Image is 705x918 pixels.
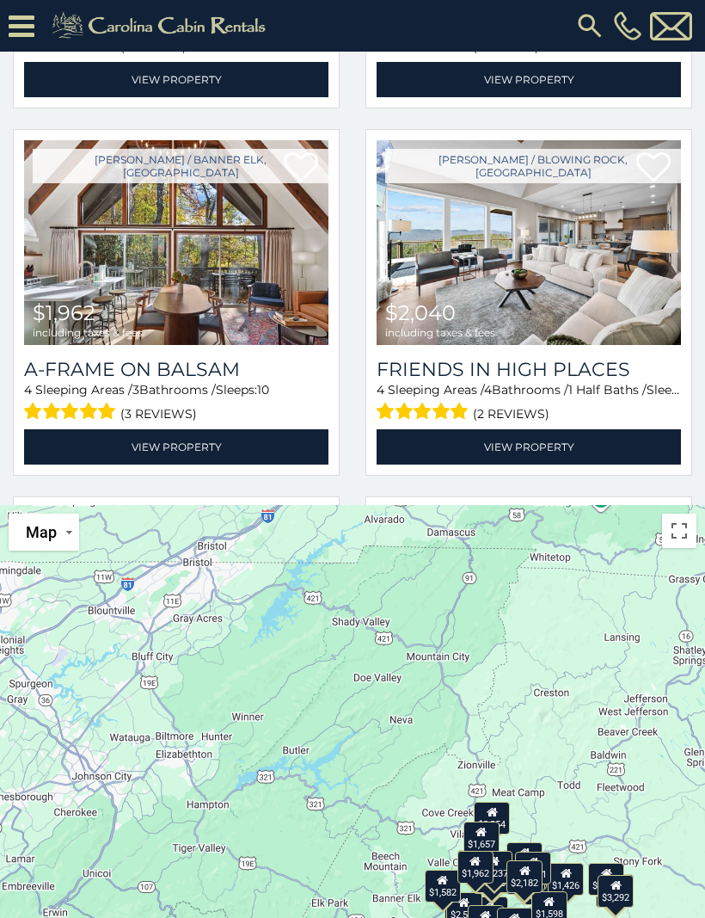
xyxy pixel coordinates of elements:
div: Sleeping Areas / Bathrooms / Sleeps: [377,381,681,425]
div: $1,809 [524,872,560,904]
span: 4 [484,382,492,397]
div: $1,081 [474,860,510,893]
div: $1,426 [548,863,584,896]
span: including taxes & fees [385,327,495,338]
a: View Property [24,62,328,97]
div: $1,657 [463,821,500,853]
span: 4 [24,382,32,397]
a: Friends In High Places [377,358,681,381]
img: search-regular.svg [574,10,605,41]
span: 1 Half Baths / [568,382,647,397]
a: View Property [377,429,681,465]
a: [PHONE_NUMBER] [610,11,646,40]
div: $1,962 [457,850,493,883]
a: View Property [377,62,681,97]
span: 3 [132,382,139,397]
img: A-Frame on Balsam [24,140,328,344]
a: [PERSON_NAME] / Banner Elk, [GEOGRAPHIC_DATA] [33,149,328,183]
span: 4 [377,382,384,397]
div: $1,237 [476,851,512,884]
div: $1,582 [425,870,461,903]
img: Friends In High Places [377,140,681,344]
div: $3,199 [588,862,624,895]
img: Khaki-logo.png [43,9,280,43]
div: $1,285 [474,860,510,893]
div: $2,354 [474,801,510,834]
a: A-Frame on Balsam $1,962 including taxes & fees [24,140,328,344]
button: Toggle fullscreen view [662,514,696,548]
span: including taxes & fees [33,327,143,338]
span: Map [26,523,57,541]
a: View Property [24,429,328,465]
span: $2,040 [385,300,456,325]
a: A-Frame on Balsam [24,358,328,381]
span: (2 reviews) [473,403,549,425]
div: $1,321 [515,852,551,884]
div: Sleeping Areas / Bathrooms / Sleeps: [24,381,328,425]
a: [PERSON_NAME] / Blowing Rock, [GEOGRAPHIC_DATA] [385,149,681,183]
div: $1,432 [506,861,542,894]
div: $3,292 [598,874,634,907]
a: Friends In High Places $2,040 including taxes & fees [377,140,681,344]
span: $1,962 [33,300,95,325]
div: $1,445 [506,842,543,875]
button: Change map style [9,514,79,551]
span: 10 [257,382,269,397]
span: (3 reviews) [120,403,197,425]
div: $2,182 [506,860,543,893]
